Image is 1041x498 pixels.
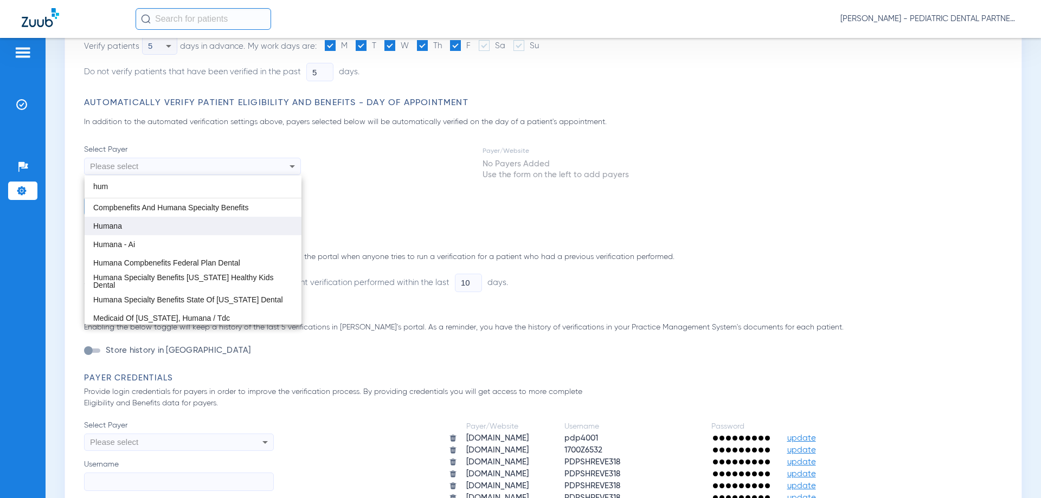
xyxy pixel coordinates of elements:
[93,314,230,322] span: Medicaid Of [US_STATE], Humana / Tdc
[93,240,135,249] span: Humana - Ai
[93,222,122,230] span: Humana
[93,273,274,289] span: Humana Specialty Benefits [US_STATE] Healthy Kids Dental
[85,176,301,198] input: dropdown search
[93,295,283,304] span: Humana Specialty Benefits State Of [US_STATE] Dental
[93,258,240,267] span: Humana Compbenefits Federal Plan Dental
[93,203,248,212] span: Compbenefits And Humana Specialty Benefits
[987,446,1041,498] iframe: Chat Widget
